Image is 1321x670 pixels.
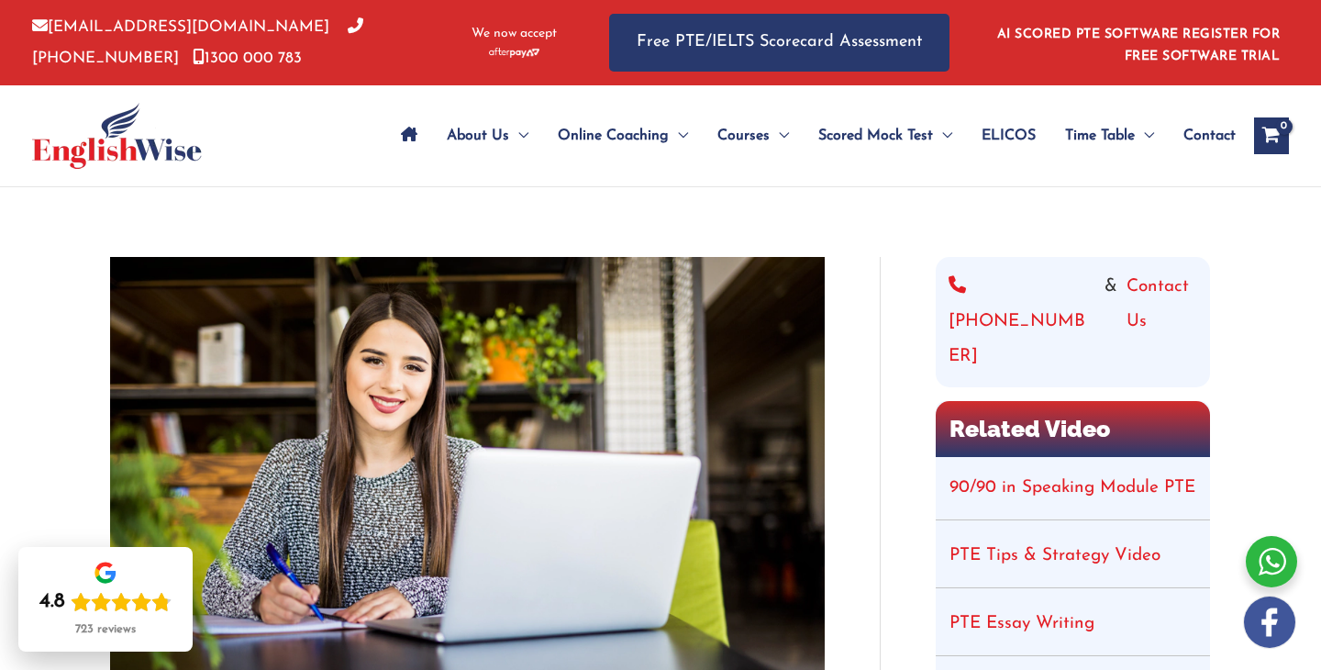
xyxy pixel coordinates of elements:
[1127,270,1197,374] a: Contact Us
[432,104,543,168] a: About UsMenu Toggle
[936,401,1210,457] h2: Related Video
[32,19,363,65] a: [PHONE_NUMBER]
[489,48,539,58] img: Afterpay-Logo
[949,270,1095,374] a: [PHONE_NUMBER]
[39,589,172,615] div: Rating: 4.8 out of 5
[818,104,933,168] span: Scored Mock Test
[472,25,557,43] span: We now accept
[1135,104,1154,168] span: Menu Toggle
[703,104,804,168] a: CoursesMenu Toggle
[986,13,1289,73] aside: Header Widget 1
[669,104,688,168] span: Menu Toggle
[609,14,949,72] a: Free PTE/IELTS Scorecard Assessment
[717,104,770,168] span: Courses
[1244,597,1295,648] img: white-facebook.png
[558,104,669,168] span: Online Coaching
[949,270,1197,374] div: &
[543,104,703,168] a: Online CoachingMenu Toggle
[933,104,952,168] span: Menu Toggle
[193,50,302,66] a: 1300 000 783
[997,28,1281,63] a: AI SCORED PTE SOFTWARE REGISTER FOR FREE SOFTWARE TRIAL
[1065,104,1135,168] span: Time Table
[1183,104,1236,168] span: Contact
[32,19,329,35] a: [EMAIL_ADDRESS][DOMAIN_NAME]
[949,547,1160,564] a: PTE Tips & Strategy Video
[949,615,1094,632] a: PTE Essay Writing
[32,103,202,169] img: cropped-ew-logo
[770,104,789,168] span: Menu Toggle
[386,104,1236,168] nav: Site Navigation: Main Menu
[447,104,509,168] span: About Us
[39,589,65,615] div: 4.8
[1050,104,1169,168] a: Time TableMenu Toggle
[804,104,967,168] a: Scored Mock TestMenu Toggle
[982,104,1036,168] span: ELICOS
[1254,117,1289,154] a: View Shopping Cart, empty
[949,479,1195,497] a: 90/90 in Speaking Module PTE
[1169,104,1236,168] a: Contact
[509,104,528,168] span: Menu Toggle
[967,104,1050,168] a: ELICOS
[75,622,136,637] div: 723 reviews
